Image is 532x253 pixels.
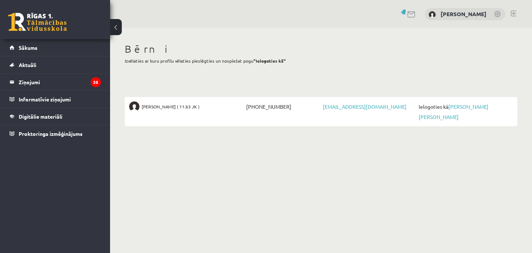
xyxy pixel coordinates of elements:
legend: Ziņojumi [19,74,101,90]
a: Aktuāli [10,56,101,73]
a: Proktoringa izmēģinājums [10,125,101,142]
img: Adrians Viesturs Pārums [129,101,139,112]
a: Digitālie materiāli [10,108,101,125]
span: Digitālie materiāli [19,113,62,120]
a: [PERSON_NAME] [PERSON_NAME] [419,103,488,120]
legend: Informatīvie ziņojumi [19,91,101,108]
a: Informatīvie ziņojumi [10,91,101,108]
a: [EMAIL_ADDRESS][DOMAIN_NAME] [323,103,407,110]
h1: Bērni [125,43,517,55]
a: Ziņojumi35 [10,74,101,90]
span: [PHONE_NUMBER] [244,101,321,112]
a: [PERSON_NAME] [441,10,487,18]
i: 35 [91,77,101,87]
span: Aktuāli [19,62,36,68]
span: Sākums [19,44,37,51]
span: [PERSON_NAME] ( 11.b3 JK ) [142,101,200,112]
img: Laura Okmane [429,11,436,18]
span: Proktoringa izmēģinājums [19,130,83,137]
a: Rīgas 1. Tālmācības vidusskola [8,13,67,31]
span: Ielogoties kā [417,101,513,122]
a: Sākums [10,39,101,56]
p: Izvēlaties ar kuru profilu vēlaties pieslēgties un nospiežat pogu [125,57,517,64]
b: "Ielogoties kā" [254,58,286,64]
